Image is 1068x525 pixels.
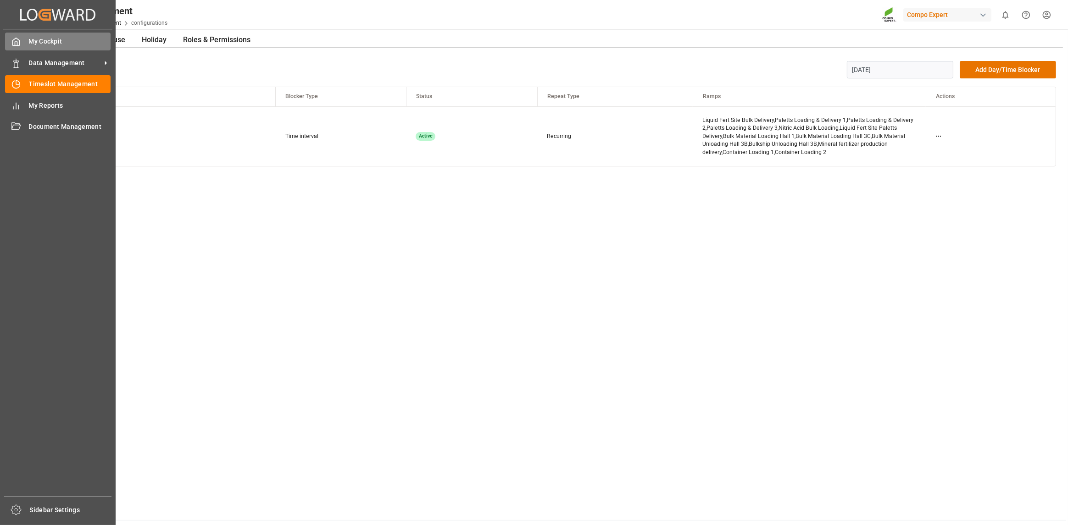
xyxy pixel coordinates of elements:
[995,5,1016,25] button: show 0 new notifications
[926,87,1056,106] th: Actions
[29,122,111,132] span: Document Management
[276,106,406,166] td: Time interval
[406,87,537,106] th: Status
[5,96,111,114] a: My Reports
[29,58,101,68] span: Data Management
[693,87,926,106] th: Ramps
[43,87,276,106] th: Blocker Name
[538,87,693,106] th: Repeat Type
[29,101,111,111] span: My Reports
[30,505,112,515] span: Sidebar Settings
[276,87,406,106] th: Blocker Type
[43,106,276,166] td: Break Time
[882,7,897,23] img: Screenshot%202023-09-29%20at%2010.02.21.png_1712312052.png
[1016,5,1036,25] button: Help Center
[5,33,111,50] a: My Cockpit
[847,61,954,78] input: DD.MM.YYYY
[5,118,111,136] a: Document Management
[5,75,111,93] a: Timeslot Management
[547,133,684,141] div: Recurring
[903,8,991,22] div: Compo Expert
[416,132,435,141] div: Active
[177,33,257,48] div: Roles & Permissions
[135,33,173,48] div: Holiday
[29,37,111,46] span: My Cockpit
[960,61,1056,78] button: Add Day/Time Blocker
[693,106,926,166] td: Liquid Fert Site Bulk Delivery,Paletts Loading & Delivery 1,Paletts Loading & Delivery 2,Paletts ...
[29,79,111,89] span: Timeslot Management
[903,6,995,23] button: Compo Expert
